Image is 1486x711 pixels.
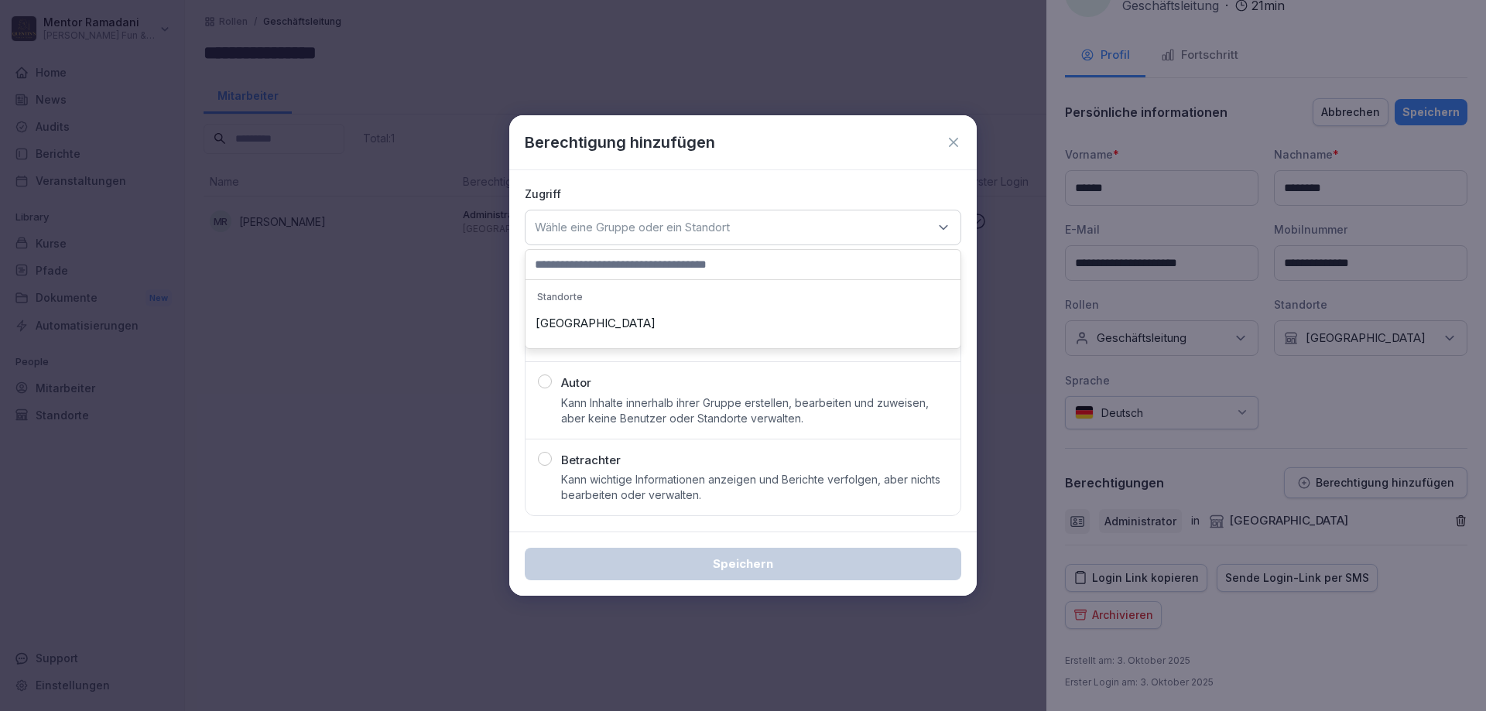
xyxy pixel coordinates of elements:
div: Speichern [537,555,949,573]
p: Kann wichtige Informationen anzeigen und Berichte verfolgen, aber nichts bearbeiten oder verwalten. [561,472,948,503]
p: Betrachter [561,452,621,470]
p: Wähle eine Gruppe oder ein Standort [535,220,730,235]
p: Standorte [529,284,957,309]
p: Autor [561,374,591,392]
p: Zugriff [525,186,961,202]
button: Speichern [525,548,961,580]
p: Berechtigung hinzufügen [525,131,715,154]
div: [GEOGRAPHIC_DATA] [529,309,957,338]
p: Kann Inhalte innerhalb ihrer Gruppe erstellen, bearbeiten und zuweisen, aber keine Benutzer oder ... [561,395,948,426]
